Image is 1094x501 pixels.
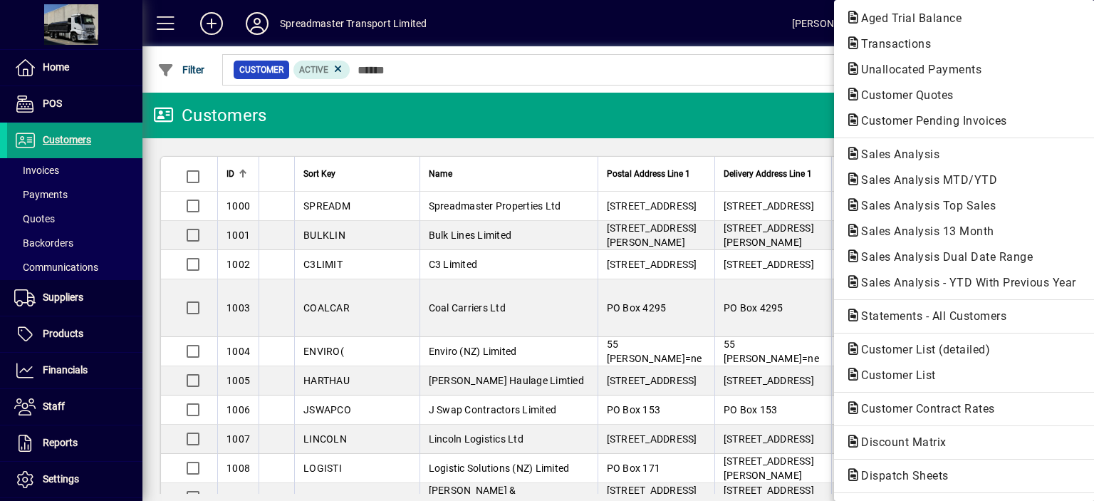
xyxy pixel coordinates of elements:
[845,114,1014,128] span: Customer Pending Invoices
[845,199,1003,212] span: Sales Analysis Top Sales
[845,250,1040,264] span: Sales Analysis Dual Date Range
[845,11,969,25] span: Aged Trial Balance
[845,435,954,449] span: Discount Matrix
[845,402,1002,415] span: Customer Contract Rates
[845,343,997,356] span: Customer List (detailed)
[845,173,1004,187] span: Sales Analysis MTD/YTD
[845,148,947,161] span: Sales Analysis
[845,368,943,382] span: Customer List
[845,276,1083,289] span: Sales Analysis - YTD With Previous Year
[845,63,989,76] span: Unallocated Payments
[845,88,961,102] span: Customer Quotes
[845,469,956,482] span: Dispatch Sheets
[845,224,1001,238] span: Sales Analysis 13 Month
[845,309,1014,323] span: Statements - All Customers
[845,37,938,51] span: Transactions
